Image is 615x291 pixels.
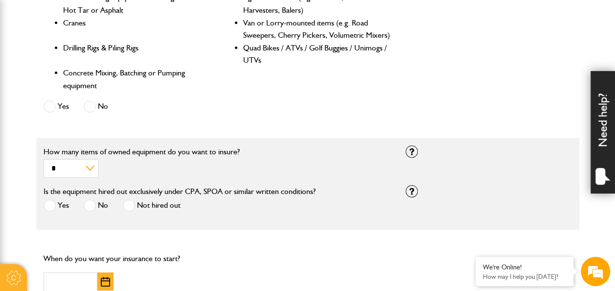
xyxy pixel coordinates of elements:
[13,120,179,141] input: Enter your email address
[44,252,210,265] p: When do you want your insurance to start?
[243,42,391,67] li: Quad Bikes / ATVs / Golf Buggies / Unimogs / UTVs
[44,148,391,156] label: How many items of owned equipment do you want to insure?
[243,17,391,42] li: Van or Lorry-mounted items (e.g. Road Sweepers, Cherry Pickers, Volumetric Mixers)
[63,17,211,42] li: Cranes
[483,273,566,280] p: How may I help you today?
[17,54,41,68] img: d_20077148190_company_1631870298795_20077148190
[84,199,108,212] label: No
[483,263,566,271] div: We're Online!
[13,177,179,212] textarea: Type your message and hit 'Enter'
[51,55,164,68] div: Chat with us now
[44,188,316,195] label: Is the equipment hired out exclusively under CPA, SPOA or similar written conditions?
[44,100,69,113] label: Yes
[84,100,108,113] label: No
[591,71,615,194] div: Need help?
[63,67,211,92] li: Concrete Mixing, Batching or Pumping equipment
[123,199,181,212] label: Not hired out
[160,5,184,28] div: Minimize live chat window
[13,148,179,170] input: Enter your phone number
[133,224,178,238] em: Start Chat
[63,42,211,67] li: Drilling Rigs & Piling Rigs
[44,199,69,212] label: Yes
[13,91,179,112] input: Enter your last name
[101,277,110,287] img: Choose date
